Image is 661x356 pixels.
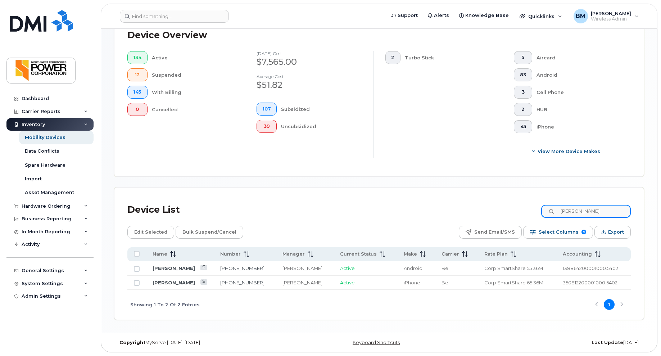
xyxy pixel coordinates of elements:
div: Device List [127,200,180,219]
button: 45 [514,120,532,133]
div: Device Overview [127,26,207,45]
div: Subsidized [281,103,362,116]
div: Suspended [152,68,233,81]
a: [PERSON_NAME] [153,280,195,285]
span: 2 [391,55,394,60]
div: Cancelled [152,103,233,116]
button: 39 [257,120,277,133]
span: Alerts [434,12,449,19]
span: Send Email/SMS [474,227,515,238]
div: Blaine MacKay [569,9,644,23]
span: [PERSON_NAME] [591,10,631,16]
span: Active [340,280,355,285]
div: $51.82 [257,79,362,91]
button: Send Email/SMS [459,226,522,239]
div: Quicklinks [515,9,567,23]
button: 3 [514,86,532,99]
button: Export [594,226,631,239]
button: 83 [514,68,532,81]
span: Manager [282,251,305,257]
div: [PERSON_NAME] [282,265,327,272]
span: 83 [520,72,526,78]
button: 145 [127,86,148,99]
span: Active [340,265,355,271]
span: 145 [133,89,141,95]
div: HUB [537,103,619,116]
strong: Copyright [119,340,145,345]
div: Cell Phone [537,86,619,99]
span: Rate Plan [484,251,508,257]
div: Unsubsidized [281,120,362,133]
button: View More Device Makes [514,145,619,158]
span: 0 [133,107,141,112]
input: Search Device List ... [541,205,631,218]
span: Export [608,227,624,238]
span: Accounting [563,251,592,257]
h4: [DATE] cost [257,51,362,56]
div: With Billing [152,86,233,99]
span: Bell [442,280,451,285]
div: $7,565.00 [257,56,362,68]
span: Current Status [340,251,377,257]
span: Knowledge Base [465,12,509,19]
div: Turbo Stick [405,51,490,64]
span: 134 [133,55,141,60]
span: BM [576,12,585,21]
strong: Last Update [592,340,623,345]
button: 5 [514,51,532,64]
span: View More Device Makes [538,148,600,155]
span: Bulk Suspend/Cancel [182,227,236,238]
button: 134 [127,51,148,64]
a: [PHONE_NUMBER] [220,280,264,285]
button: 12 [127,68,148,81]
span: 2 [520,107,526,112]
span: Select Columns [539,227,579,238]
button: 107 [257,103,277,116]
span: 138864200001000.5402 [563,265,618,271]
div: MyServe [DATE]–[DATE] [114,340,291,346]
span: 107 [263,106,271,112]
a: Knowledge Base [454,8,514,23]
span: iPhone [404,280,420,285]
div: Active [152,51,233,64]
span: Number [220,251,241,257]
span: Name [153,251,167,257]
a: View Last Bill [200,279,207,285]
div: iPhone [537,120,619,133]
span: 3 [520,89,526,95]
div: [DATE] [467,340,644,346]
span: 12 [133,72,141,78]
button: Page 1 [604,299,615,310]
span: Support [398,12,418,19]
a: [PHONE_NUMBER] [220,265,264,271]
span: 350812200001000.5402 [563,280,617,285]
button: Edit Selected [127,226,174,239]
span: Bell [442,265,451,271]
a: View Last Bill [200,265,207,270]
span: Quicklinks [528,13,554,19]
button: 2 [514,103,532,116]
input: Find something... [120,10,229,23]
button: 0 [127,103,148,116]
span: Android [404,265,422,271]
span: Make [404,251,417,257]
div: Android [537,68,619,81]
a: Alerts [423,8,454,23]
h4: Average cost [257,74,362,79]
a: [PERSON_NAME] [153,265,195,271]
span: Corp SmartShare 65 36M [484,280,543,285]
a: Keyboard Shortcuts [353,340,400,345]
button: 2 [385,51,401,64]
span: Carrier [442,251,459,257]
span: Showing 1 To 2 Of 2 Entries [130,299,200,310]
span: 45 [520,124,526,130]
span: Edit Selected [134,227,167,238]
div: Aircard [537,51,619,64]
span: 9 [581,230,586,234]
span: Corp SmartShare 55 36M [484,265,543,271]
div: [PERSON_NAME] [282,279,327,286]
span: 5 [520,55,526,60]
a: Support [386,8,423,23]
span: Wireless Admin [591,16,631,22]
span: 39 [263,123,271,129]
